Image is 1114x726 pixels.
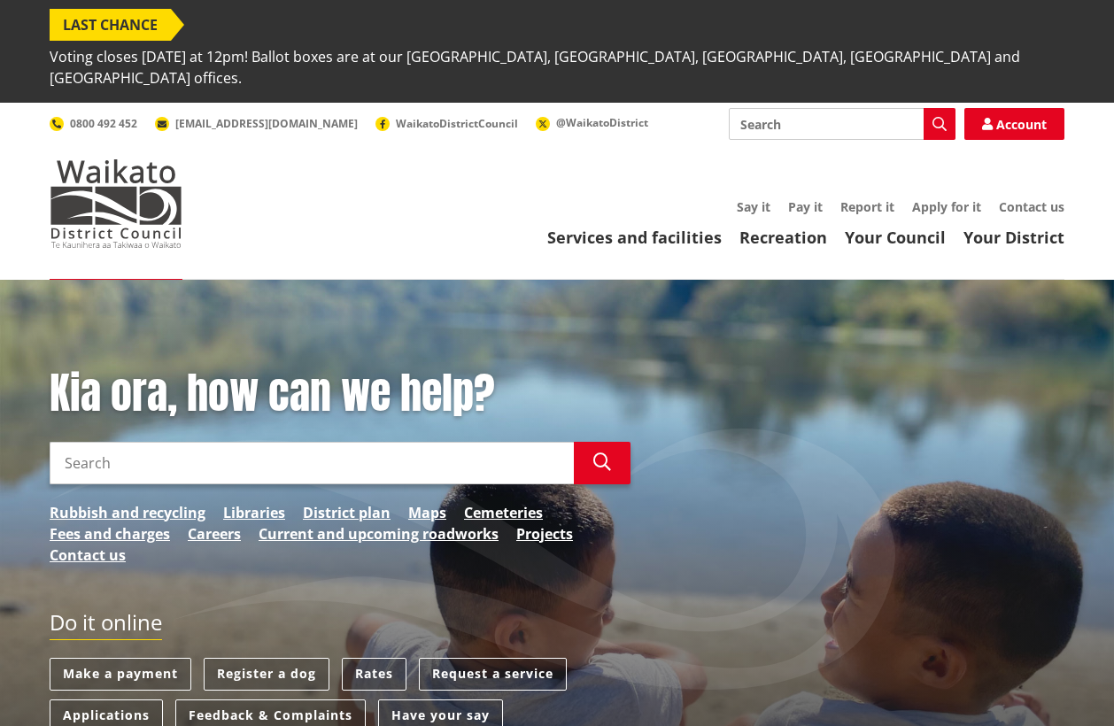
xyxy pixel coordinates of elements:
a: [EMAIL_ADDRESS][DOMAIN_NAME] [155,116,358,131]
span: LAST CHANCE [50,9,171,41]
a: Account [964,108,1064,140]
span: 0800 492 452 [70,116,137,131]
a: Say it [737,198,770,215]
a: Projects [516,523,573,544]
a: Request a service [419,658,567,691]
a: WaikatoDistrictCouncil [375,116,518,131]
h2: Do it online [50,610,162,641]
a: Your Council [845,227,946,248]
a: Current and upcoming roadworks [259,523,499,544]
a: Recreation [739,227,827,248]
span: [EMAIL_ADDRESS][DOMAIN_NAME] [175,116,358,131]
img: Waikato District Council - Te Kaunihera aa Takiwaa o Waikato [50,159,182,248]
input: Search input [50,442,574,484]
a: Contact us [999,198,1064,215]
a: Your District [963,227,1064,248]
a: Rates [342,658,406,691]
a: @WaikatoDistrict [536,115,648,130]
span: WaikatoDistrictCouncil [396,116,518,131]
a: 0800 492 452 [50,116,137,131]
a: Apply for it [912,198,981,215]
a: Pay it [788,198,823,215]
a: Make a payment [50,658,191,691]
a: Cemeteries [464,502,543,523]
h1: Kia ora, how can we help? [50,368,630,420]
a: Services and facilities [547,227,722,248]
span: Voting closes [DATE] at 12pm! Ballot boxes are at our [GEOGRAPHIC_DATA], [GEOGRAPHIC_DATA], [GEOG... [50,41,1064,94]
a: Libraries [223,502,285,523]
a: Maps [408,502,446,523]
a: Register a dog [204,658,329,691]
a: District plan [303,502,391,523]
a: Contact us [50,544,126,566]
span: @WaikatoDistrict [556,115,648,130]
a: Rubbish and recycling [50,502,205,523]
a: Report it [840,198,894,215]
a: Careers [188,523,241,544]
input: Search input [729,108,955,140]
a: Fees and charges [50,523,170,544]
